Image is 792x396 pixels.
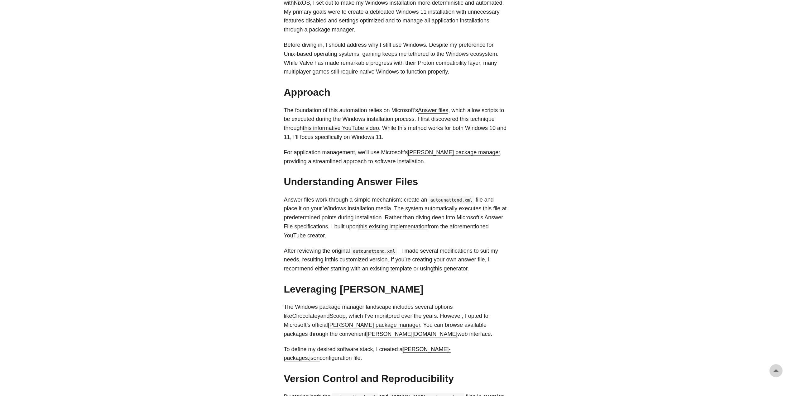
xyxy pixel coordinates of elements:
a: [PERSON_NAME][DOMAIN_NAME] [367,331,458,337]
a: Scoop [330,313,346,319]
p: For application management, we’ll use Microsoft’s , providing a streamlined approach to software ... [284,148,508,166]
code: autounattend.xml [429,196,474,204]
a: this customized version [329,256,388,263]
h2: Approach [284,86,508,98]
a: this generator [434,265,468,272]
h2: Understanding Answer Files [284,176,508,188]
a: Answer files [418,107,448,113]
p: The Windows package manager landscape includes several options like and , which I’ve monitored ov... [284,303,508,338]
a: go to top [770,364,783,377]
a: this informative YouTube video [303,125,379,131]
p: After reviewing the original , I made several modifications to suit my needs, resulting in . If y... [284,246,508,273]
p: Answer files work through a simple mechanism: create an file and place it on your Windows install... [284,195,508,240]
code: autounattend.xml [351,247,397,255]
a: Chocolatey [292,313,320,319]
p: Before diving in, I should address why I still use Windows. Despite my preference for Unix-based ... [284,41,508,76]
p: The foundation of this automation relies on Microsoft’s , which allow scripts to be executed duri... [284,106,508,142]
a: [PERSON_NAME] package manager [408,149,500,155]
a: [PERSON_NAME]-packages.json [284,346,451,361]
a: [PERSON_NAME] package manager [328,322,420,328]
p: To define my desired software stack, I created a configuration file. [284,345,508,363]
h2: Version Control and Reproducibility [284,373,508,384]
h2: Leveraging [PERSON_NAME] [284,283,508,295]
a: this existing implementation [359,223,428,230]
